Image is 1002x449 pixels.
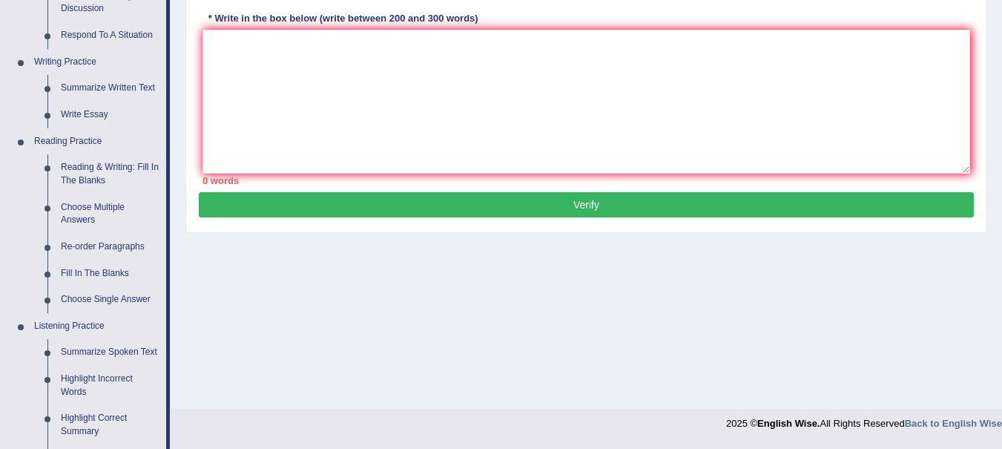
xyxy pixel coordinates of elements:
[27,313,166,340] a: Listening Practice
[27,128,166,155] a: Reading Practice
[905,418,1002,429] a: Back to English Wise
[54,194,166,234] a: Choose Multiple Answers
[199,192,974,217] button: Verify
[54,286,166,313] a: Choose Single Answer
[202,11,484,25] div: * Write in the box below (write between 200 and 300 words)
[202,174,970,188] div: 0 words
[757,418,820,429] strong: English Wise.
[54,75,166,102] a: Summarize Written Text
[27,49,166,76] a: Writing Practice
[54,339,166,366] a: Summarize Spoken Text
[54,154,166,194] a: Reading & Writing: Fill In The Blanks
[54,22,166,49] a: Respond To A Situation
[54,234,166,260] a: Re-order Paragraphs
[54,102,166,128] a: Write Essay
[54,405,166,445] a: Highlight Correct Summary
[54,366,166,405] a: Highlight Incorrect Words
[726,409,1002,430] div: 2025 © All Rights Reserved
[54,260,166,287] a: Fill In The Blanks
